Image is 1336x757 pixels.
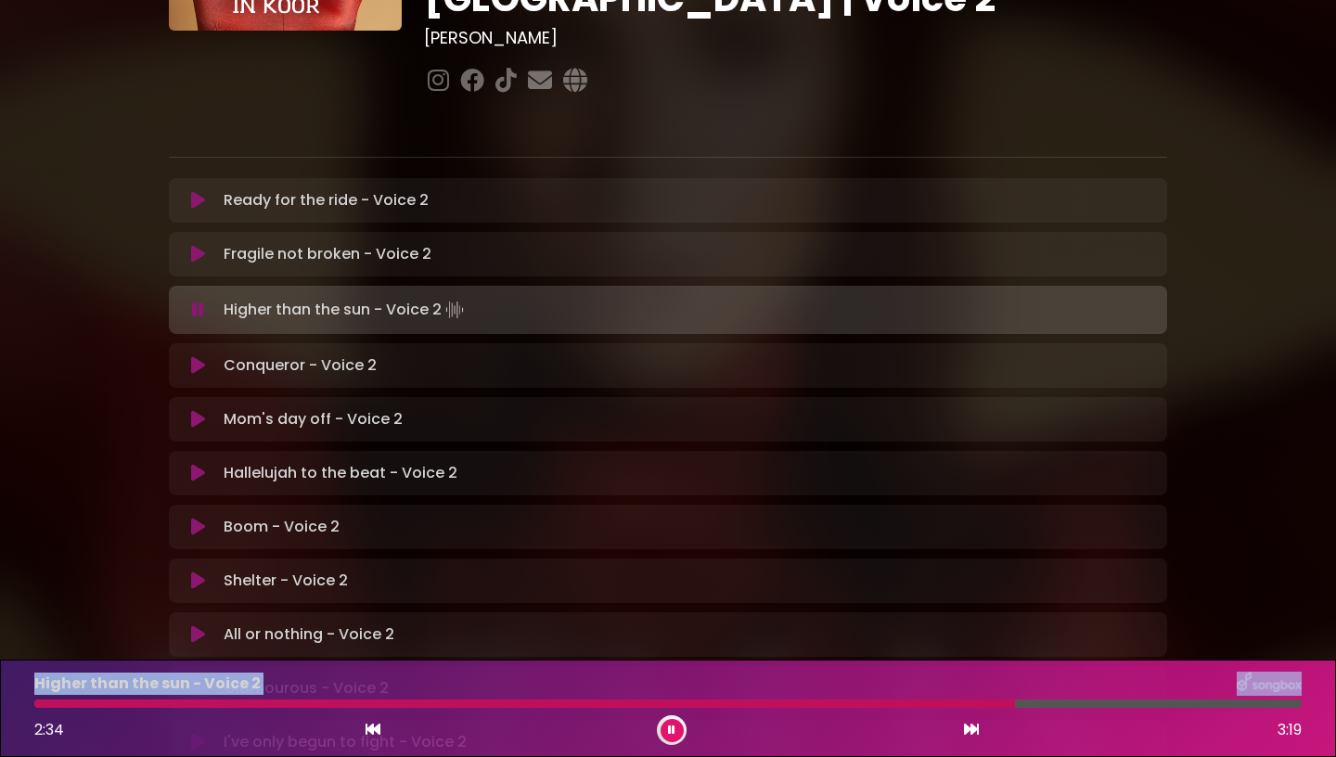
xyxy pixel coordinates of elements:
[224,570,348,592] p: Shelter - Voice 2
[224,354,377,377] p: Conqueror - Voice 2
[224,408,403,430] p: Mom's day off - Voice 2
[224,189,429,212] p: Ready for the ride - Voice 2
[34,673,261,695] p: Higher than the sun - Voice 2
[1278,719,1302,741] span: 3:19
[424,28,1167,48] h3: [PERSON_NAME]
[34,719,64,740] span: 2:34
[442,297,468,323] img: waveform4.gif
[224,462,457,484] p: Hallelujah to the beat - Voice 2
[224,516,340,538] p: Boom - Voice 2
[224,243,431,265] p: Fragile not broken - Voice 2
[1237,672,1302,696] img: songbox-logo-white.png
[224,297,468,323] p: Higher than the sun - Voice 2
[224,623,394,646] p: All or nothing - Voice 2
